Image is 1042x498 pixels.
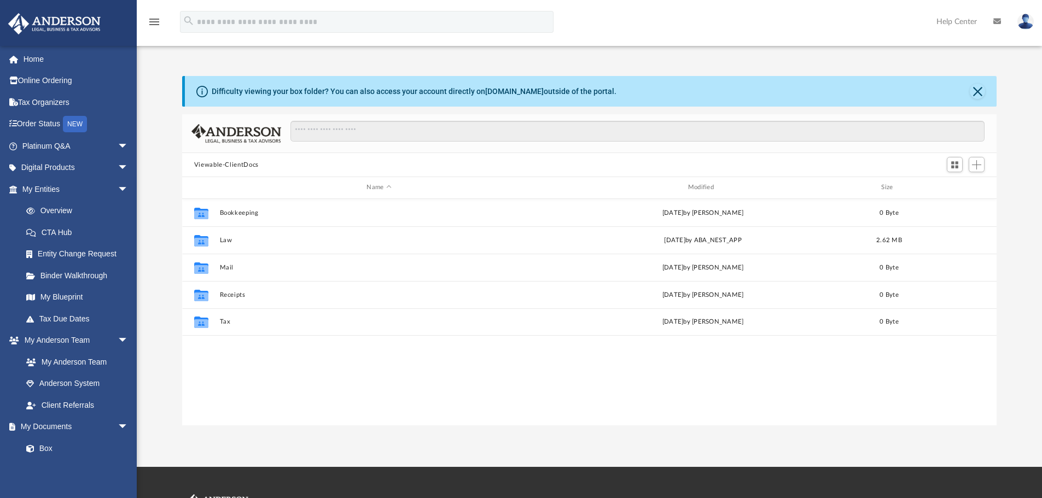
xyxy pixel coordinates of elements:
span: 0 Byte [880,291,899,297]
button: Bookkeeping [219,209,538,216]
button: Receipts [219,291,538,298]
a: Box [15,437,134,459]
span: 0 Byte [880,264,899,270]
a: Home [8,48,145,70]
i: search [183,15,195,27]
a: My Blueprint [15,286,139,308]
button: Close [970,84,985,99]
span: arrow_drop_down [118,330,139,352]
span: arrow_drop_down [118,157,139,179]
a: My Anderson Teamarrow_drop_down [8,330,139,351]
button: Tax [219,318,538,325]
span: arrow_drop_down [118,135,139,157]
a: Tax Due Dates [15,308,145,330]
i: menu [148,15,161,28]
a: Entity Change Request [15,243,145,265]
img: User Pic [1017,14,1034,30]
div: [DATE] by [PERSON_NAME] [543,317,862,327]
button: Law [219,237,538,244]
a: Meeting Minutes [15,459,139,481]
a: Order StatusNEW [8,113,145,136]
div: Modified [543,183,863,192]
a: My Entitiesarrow_drop_down [8,178,145,200]
button: Mail [219,264,538,271]
a: menu [148,21,161,28]
a: Tax Organizers [8,91,145,113]
img: Anderson Advisors Platinum Portal [5,13,104,34]
div: [DATE] by [PERSON_NAME] [543,208,862,218]
div: [DATE] by ABA_NEST_APP [543,235,862,245]
a: Platinum Q&Aarrow_drop_down [8,135,145,157]
div: Name [219,183,538,192]
span: arrow_drop_down [118,178,139,201]
a: Anderson System [15,373,139,395]
a: My Anderson Team [15,351,134,373]
span: 0 Byte [880,319,899,325]
a: My Documentsarrow_drop_down [8,416,139,438]
div: [DATE] by [PERSON_NAME] [543,290,862,300]
a: [DOMAIN_NAME] [485,87,544,96]
a: Client Referrals [15,394,139,416]
a: Digital Productsarrow_drop_down [8,157,145,179]
a: Online Ordering [8,70,145,92]
div: id [916,183,992,192]
button: Viewable-ClientDocs [194,160,259,170]
button: Add [969,157,985,172]
span: arrow_drop_down [118,416,139,438]
a: CTA Hub [15,221,145,243]
button: Switch to Grid View [947,157,963,172]
div: Difficulty viewing your box folder? You can also access your account directly on outside of the p... [212,86,616,97]
div: [DATE] by [PERSON_NAME] [543,262,862,272]
span: 2.62 MB [876,237,902,243]
a: Binder Walkthrough [15,265,145,286]
a: Overview [15,200,145,222]
div: NEW [63,116,87,132]
div: grid [182,199,997,425]
div: id [187,183,214,192]
span: 0 Byte [880,209,899,215]
div: Size [867,183,911,192]
input: Search files and folders [290,121,985,142]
